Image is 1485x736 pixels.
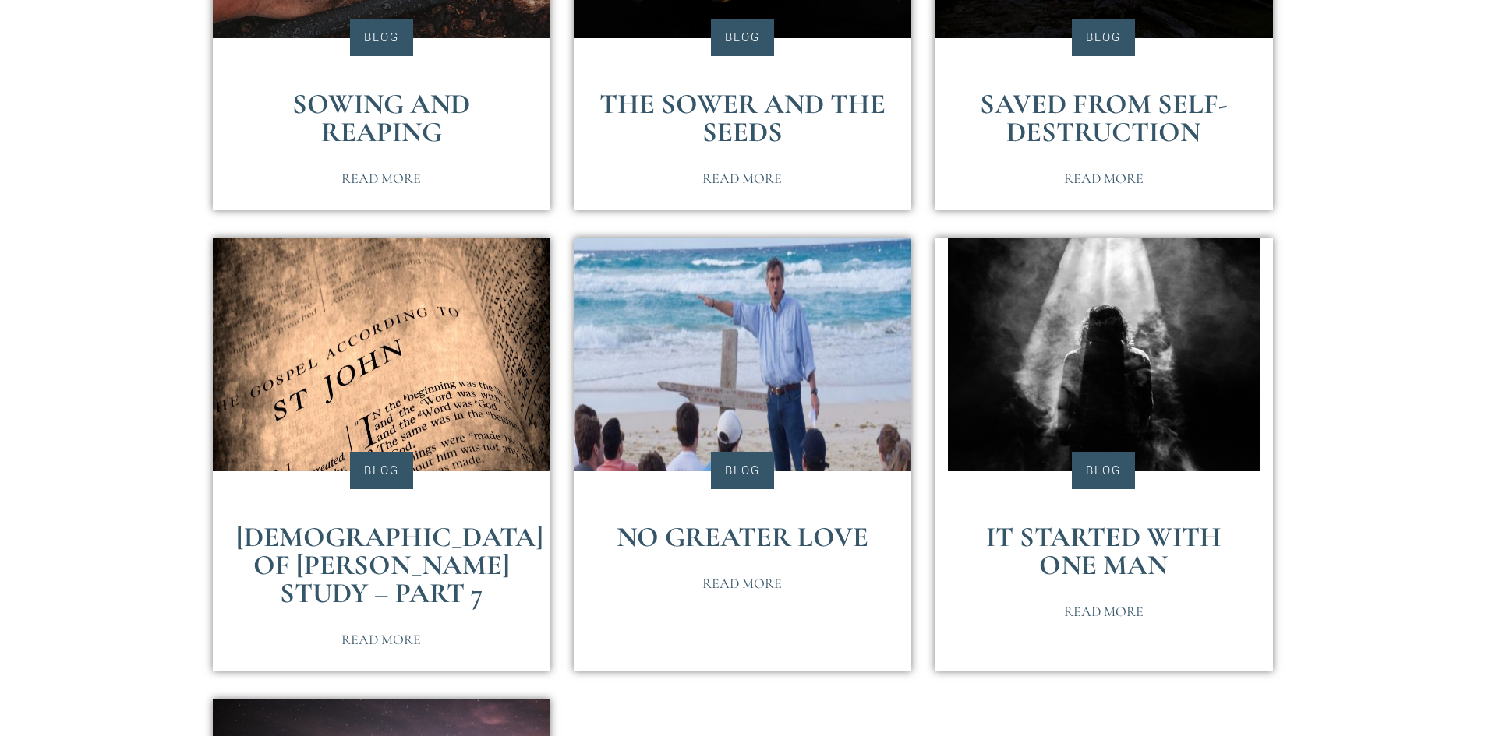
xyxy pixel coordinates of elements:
a: It Started With One Man [986,520,1222,582]
a: Saved from Self-Destruction [980,87,1228,149]
a: [DEMOGRAPHIC_DATA] of [PERSON_NAME] Study – Part 7 [236,520,543,610]
a: Sowing and Reaping [292,87,470,149]
span: Read More [702,171,782,185]
span: Read More [341,171,421,185]
span: Read More [702,576,782,590]
a: The Sower and the Seeds [599,87,886,149]
span: Read More [1064,171,1144,185]
a: Read More [684,567,801,600]
span: Read More [341,632,421,646]
span: Read More [1064,604,1144,618]
a: Read More [1045,162,1162,195]
a: Read More [323,623,440,656]
img: Gospel of John [213,238,550,471]
a: Read More [1045,595,1162,628]
a: Read More [323,162,440,195]
a: Read More [684,162,801,195]
a: No Greater Love [617,520,868,554]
